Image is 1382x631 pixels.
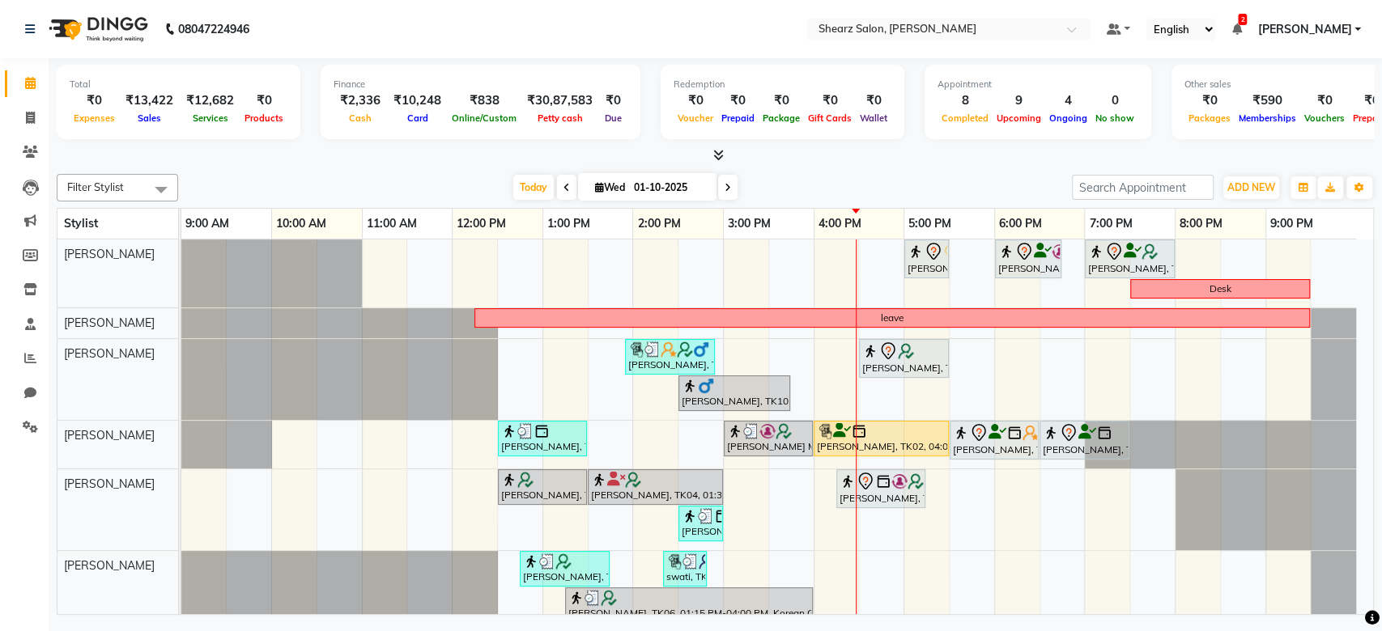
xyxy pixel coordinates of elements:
div: Redemption [674,78,891,91]
div: [PERSON_NAME], TK07, 07:00 PM-08:00 PM, Men Haircut with Mr.Saantosh [1086,242,1173,276]
span: Ongoing [1045,112,1091,124]
div: [PERSON_NAME], TK10, 02:30 PM-03:45 PM, Haircut By Master Stylist- [DEMOGRAPHIC_DATA] [680,378,789,409]
span: [PERSON_NAME] [1257,21,1351,38]
a: 11:00 AM [363,212,421,235]
span: Today [513,175,554,200]
span: Vouchers [1300,112,1349,124]
span: Wallet [856,112,891,124]
a: 1:00 PM [543,212,594,235]
a: 7:00 PM [1085,212,1136,235]
div: leave [881,311,904,325]
span: Services [189,112,232,124]
button: ADD NEW [1223,176,1279,199]
div: [PERSON_NAME], TK04, 01:30 PM-03:00 PM, Global Color - Upto Shoulder - Majirel [589,472,721,502]
span: ADD NEW [1227,181,1275,193]
span: Card [403,112,432,124]
div: [PERSON_NAME] ., TK12, 02:30 PM-03:00 PM, Loreal Hair wash - Below Shoulder [680,508,721,539]
div: ₹12,682 [180,91,240,110]
div: [PERSON_NAME], TK09, 04:30 PM-05:30 PM, Haircut By Master Stylist- [DEMOGRAPHIC_DATA] [861,341,947,375]
div: ₹0 [240,91,287,110]
span: Package [759,112,804,124]
a: 10:00 AM [272,212,330,235]
div: [PERSON_NAME], TK13, 06:30 PM-07:30 PM, Haircut By Master Stylist- [DEMOGRAPHIC_DATA] [1041,423,1128,457]
span: Gift Cards [804,112,856,124]
div: [PERSON_NAME], TK15, 01:55 PM-02:55 PM, Haircut By Master Stylist- [DEMOGRAPHIC_DATA] [627,341,713,372]
span: Packages [1184,112,1235,124]
a: 9:00 PM [1266,212,1317,235]
a: 3:00 PM [724,212,775,235]
div: [PERSON_NAME] More, TK03, 03:00 PM-04:00 PM, Haircut By Master Stylist - [DEMOGRAPHIC_DATA] [725,423,811,454]
span: [PERSON_NAME] [64,476,155,491]
div: ₹838 [448,91,521,110]
div: [PERSON_NAME], TK17, 06:00 PM-06:45 PM, Women blowdry below shoulder [997,242,1060,276]
span: [PERSON_NAME] [64,315,155,330]
span: Expenses [70,112,119,124]
span: 2 [1238,14,1247,25]
div: ₹0 [1300,91,1349,110]
div: ₹0 [804,91,856,110]
div: [PERSON_NAME], TK08, 05:30 PM-06:30 PM, Haircut By Master Stylist - [DEMOGRAPHIC_DATA] [951,423,1037,457]
span: Wed [591,181,629,193]
span: Memberships [1235,112,1300,124]
span: Voucher [674,112,717,124]
span: Online/Custom [448,112,521,124]
span: Sales [134,112,165,124]
div: ₹0 [70,91,119,110]
span: Products [240,112,287,124]
span: [PERSON_NAME] [64,428,155,443]
span: Cash [345,112,376,124]
span: [PERSON_NAME] [64,346,155,361]
span: [PERSON_NAME] [64,247,155,261]
span: No show [1091,112,1138,124]
div: ₹0 [856,91,891,110]
img: logo [41,6,152,52]
div: ₹30,87,583 [521,91,599,110]
a: 9:00 AM [181,212,233,235]
div: [PERSON_NAME], TK04, 12:30 PM-01:30 PM, Sr. women hair cut [500,472,585,502]
div: [PERSON_NAME], TK18, 04:15 PM-05:15 PM, Loreal Hairwash & Blow dry - Below Shoulder [838,472,924,506]
span: Due [601,112,626,124]
span: Upcoming [993,112,1045,124]
div: ₹10,248 [387,91,448,110]
span: Filter Stylist [67,180,124,193]
div: Finance [334,78,627,91]
div: [PERSON_NAME], TK06, 12:45 PM-01:45 PM, Glow Boost Facial (₹2500) [521,553,608,584]
div: ₹0 [717,91,759,110]
a: 5:00 PM [904,212,955,235]
div: ₹0 [1184,91,1235,110]
a: 4:00 PM [814,212,865,235]
span: Prepaid [717,112,759,124]
span: Stylist [64,216,98,231]
div: ₹13,422 [119,91,180,110]
div: Total [70,78,287,91]
b: 08047224946 [178,6,249,52]
span: Petty cash [534,112,587,124]
div: [PERSON_NAME] ., TK16, 05:00 PM-05:30 PM, Loreal Hair wash - Below Shoulder [906,242,947,276]
input: 2025-10-01 [629,176,710,200]
div: [PERSON_NAME], TK02, 04:00 PM-05:30 PM, Touch up -upto 2 inch -Majirel [815,423,947,454]
div: [PERSON_NAME], TK06, 01:15 PM-04:00 PM, Korean Glass Facial (₹7000),Glow Boost Facial (₹2500) [567,590,811,620]
div: [PERSON_NAME], TK01, 12:30 PM-01:30 PM, Haircut By Master Stylist - [DEMOGRAPHIC_DATA] [500,423,585,454]
div: Appointment [938,78,1138,91]
span: Completed [938,112,993,124]
div: ₹0 [759,91,804,110]
input: Search Appointment [1072,175,1214,200]
div: ₹0 [599,91,627,110]
span: [PERSON_NAME] [64,558,155,573]
div: 8 [938,91,993,110]
div: ₹0 [674,91,717,110]
a: 2 [1231,22,1241,36]
div: 0 [1091,91,1138,110]
a: 8:00 PM [1176,212,1227,235]
div: ₹2,336 [334,91,387,110]
div: 9 [993,91,1045,110]
div: 4 [1045,91,1091,110]
a: 12:00 PM [453,212,510,235]
a: 6:00 PM [995,212,1046,235]
div: swati, TK14, 02:20 PM-02:50 PM, Eyebrow threading,Upperlip threading [665,553,705,584]
div: ₹590 [1235,91,1300,110]
div: Desk [1210,282,1231,296]
a: 2:00 PM [633,212,684,235]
